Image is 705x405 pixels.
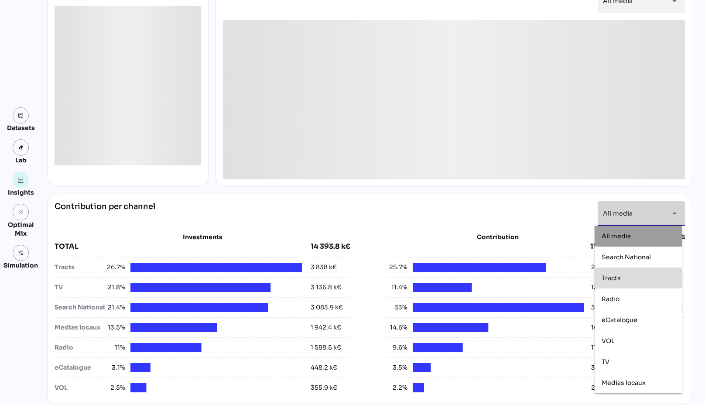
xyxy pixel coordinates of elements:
div: 14 393.8 k€ [311,241,350,252]
span: 21.4% [104,303,125,312]
span: All media [603,209,633,217]
span: eCatalogue [602,316,637,324]
i: arrow_drop_down [669,208,680,219]
i: grain [18,209,24,215]
span: 25.7% [387,263,407,272]
div: Tracts [55,263,104,272]
span: Tracts [602,274,621,282]
div: 448.2 k€ [311,363,337,372]
div: VOL [55,383,104,392]
div: Insights [8,188,34,197]
div: Simulation [3,261,38,270]
img: graph.svg [18,177,24,183]
span: 2.2% [387,383,407,392]
span: 14.6% [387,323,407,332]
span: 26.7% [104,263,125,272]
div: 11 047.1 k€ [591,343,623,352]
span: All media [602,232,631,240]
span: 21.8% [104,283,125,292]
div: Investments [55,233,350,241]
div: eCatalogue [55,363,104,372]
div: TV [55,283,104,292]
span: Radio [602,295,619,303]
div: TOTAL [55,241,311,252]
div: Contribution [408,233,588,241]
img: lab.svg [18,144,24,151]
div: Contribution per channel [55,201,155,226]
div: 37 859.8 k€ [591,303,626,312]
span: VOL [602,337,615,345]
div: Datasets [7,124,35,132]
div: 1 588.5 k€ [311,343,341,352]
div: 2 497.7 k€ [591,383,622,392]
span: 3.1% [104,363,125,372]
div: Lab [11,156,31,165]
div: 16 696 k€ [591,323,620,332]
span: 3.5% [387,363,407,372]
div: Medias locaux [55,323,104,332]
div: 3 136.8 k€ [311,283,341,292]
div: 29 434.4 k€ [591,263,627,272]
span: Medias locaux [602,379,646,387]
span: Search National [602,253,651,261]
div: 3 981 k€ [591,363,616,372]
div: 114 571.5 k€ [590,241,631,252]
div: 3 083.9 k€ [311,303,343,312]
span: TV [602,358,609,366]
div: 355.9 k€ [311,383,337,392]
img: data.svg [18,113,24,119]
span: 11.4% [387,283,407,292]
div: Radio [55,343,104,352]
img: settings.svg [18,250,24,256]
span: 9.6% [387,343,407,352]
div: Search National [55,303,104,312]
div: 3 838 k€ [311,263,337,272]
span: 2.5% [104,383,125,392]
div: Optimal Mix [3,220,38,238]
span: 11% [104,343,125,352]
div: 13 055.5 k€ [591,283,626,292]
div: 1 942.4 k€ [311,323,341,332]
span: 13.5% [104,323,125,332]
span: 33% [387,303,407,312]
